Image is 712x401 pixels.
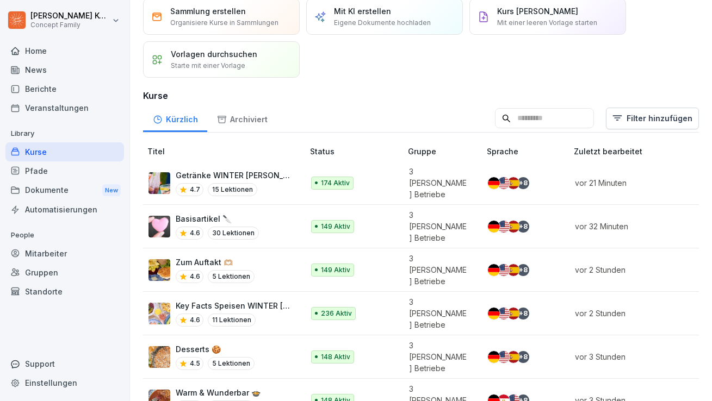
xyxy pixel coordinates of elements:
p: [PERSON_NAME] Komarov [30,11,110,21]
p: 30 Lektionen [208,227,259,240]
a: DokumenteNew [5,180,124,200]
a: Archiviert [207,104,277,132]
img: rp3zim4kxwy2h3f6s7q2bryl.png [148,259,170,281]
p: 149 Aktiv [321,222,350,231]
p: People [5,227,124,244]
p: 11 Lektionen [208,314,256,327]
a: Veranstaltungen [5,98,124,117]
p: Organisiere Kurse in Sammlungen [170,18,278,28]
div: New [102,184,121,197]
p: 4.5 [190,359,200,368]
p: Vorlagen durchsuchen [171,48,257,60]
a: Berichte [5,79,124,98]
a: Einstellungen [5,373,124,392]
p: 3 [PERSON_NAME] Betriebe [409,166,469,200]
p: vor 3 Stunden [575,351,686,362]
img: us.svg [498,264,510,276]
img: us.svg [498,177,510,189]
p: Starte mit einer Vorlage [171,61,245,71]
p: 4.6 [190,315,200,325]
p: Mit einer leeren Vorlage starten [497,18,597,28]
p: Titel [147,146,306,157]
p: Zum Auftakt 🫶🏼 [176,256,255,268]
img: es.svg [507,177,519,189]
a: Automatisierungen [5,200,124,219]
p: Getränke WINTER [PERSON_NAME] 🥤 [176,170,293,181]
img: de.svg [488,308,500,319]
p: 5 Lektionen [208,270,255,283]
p: 15 Lektionen [208,183,257,196]
p: Library [5,125,124,142]
img: zneg9sttvnc3ag3u3oaoqaz5.png [148,216,170,237]
p: 4.6 [190,228,200,238]
p: Eigene Dokumente hochladen [334,18,431,28]
a: Kurse [5,142,124,161]
p: 149 Aktiv [321,265,350,275]
a: News [5,60,124,79]
p: Gruppe [408,146,482,157]
img: de.svg [488,264,500,276]
a: Kürzlich [143,104,207,132]
p: 236 Aktiv [321,309,352,318]
p: Zuletzt bearbeitet [574,146,699,157]
p: 5 Lektionen [208,357,255,370]
div: Support [5,354,124,373]
img: es.svg [507,308,519,319]
div: Dokumente [5,180,124,200]
p: 4.7 [190,185,200,195]
div: + 8 [517,177,529,189]
img: es.svg [507,264,519,276]
a: Home [5,41,124,60]
h3: Kurse [143,89,699,102]
img: us.svg [498,221,510,233]
img: de.svg [488,351,500,363]
p: 3 [PERSON_NAME] Betriebe [409,296,469,330]
p: 174 Aktiv [321,178,350,188]
img: us.svg [498,308,510,319]
p: vor 21 Minuten [575,177,686,189]
p: 4.6 [190,272,200,281]
a: Mitarbeiter [5,244,124,263]
p: Key Facts Speisen WINTER [PERSON_NAME] 🥗 [176,300,293,311]
p: vor 2 Stunden [575,264,686,275]
p: Warm & Wunderbar 🍲 [176,387,261,398]
img: de.svg [488,221,500,233]
p: Sammlung erstellen [170,5,246,17]
div: Gruppen [5,263,124,282]
p: Mit KI erstellen [334,5,391,17]
div: + 8 [517,308,529,319]
div: + 8 [517,351,529,363]
p: 3 [PERSON_NAME] Betriebe [409,209,469,243]
img: ugdxy5t4k9p24q0gnvfm2s1h.png [148,303,170,324]
p: Status [310,146,404,157]
img: mulypnzp5iwaud4jbn7vt4vl.png [148,172,170,194]
a: Standorte [5,282,124,301]
p: Concept Family [30,21,110,29]
p: Desserts 🍪 [176,343,255,355]
div: + 8 [517,221,529,233]
p: Basisartikel 🔪 [176,213,259,224]
div: + 8 [517,264,529,276]
img: es.svg [507,351,519,363]
p: Sprache [487,146,569,157]
p: 148 Aktiv [321,352,350,362]
button: Filter hinzufügen [606,108,699,129]
p: vor 2 Stunden [575,308,686,319]
img: de.svg [488,177,500,189]
p: vor 32 Minuten [575,221,686,232]
a: Pfade [5,161,124,180]
p: 3 [PERSON_NAME] Betriebe [409,340,469,374]
p: Kurs [PERSON_NAME] [497,5,578,17]
p: 3 [PERSON_NAME] Betriebe [409,253,469,287]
